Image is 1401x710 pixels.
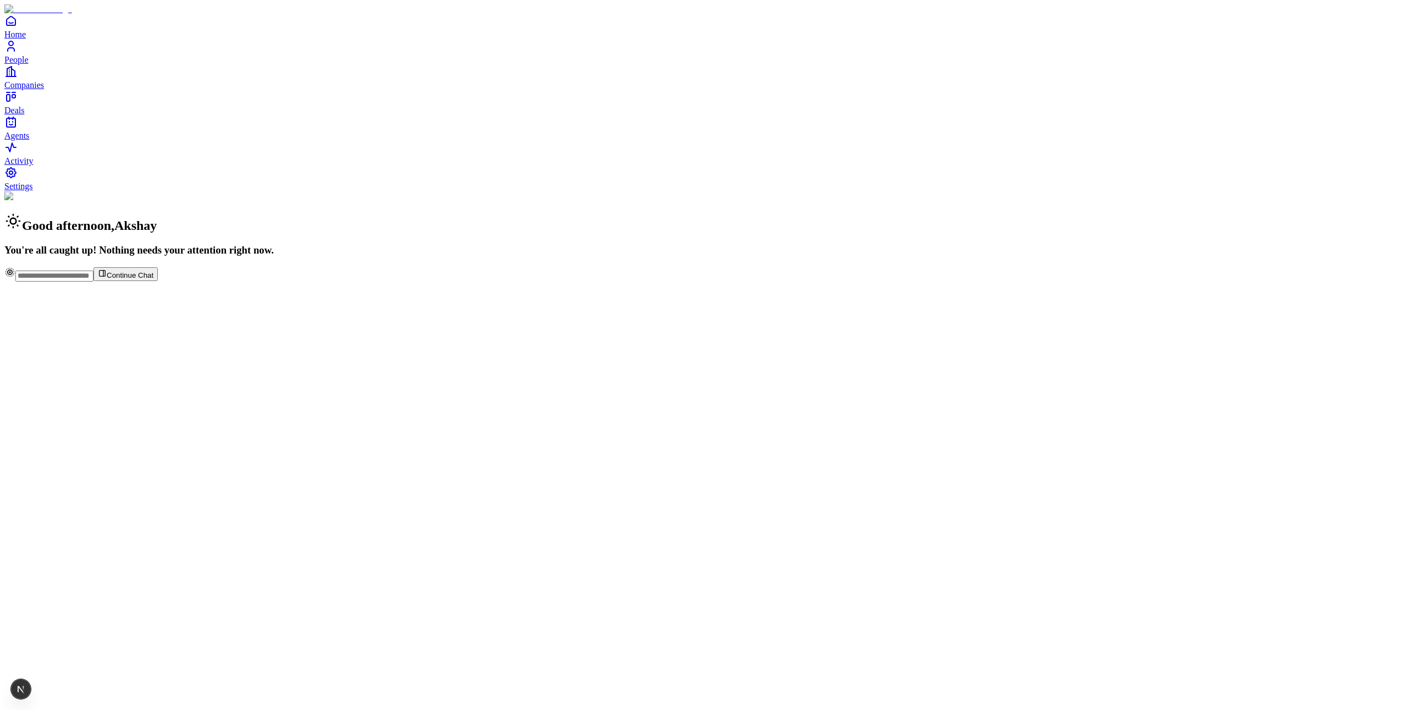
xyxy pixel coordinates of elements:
[4,40,1397,64] a: People
[4,267,1397,282] div: Continue Chat
[4,106,24,115] span: Deals
[4,4,72,14] img: Item Brain Logo
[4,90,1397,115] a: Deals
[4,191,56,201] img: Background
[4,141,1397,166] a: Activity
[4,244,1397,256] h3: You're all caught up! Nothing needs your attention right now.
[4,14,1397,39] a: Home
[4,115,1397,140] a: Agents
[4,166,1397,191] a: Settings
[4,181,33,191] span: Settings
[4,30,26,39] span: Home
[4,131,29,140] span: Agents
[4,55,29,64] span: People
[4,65,1397,90] a: Companies
[93,267,158,281] button: Continue Chat
[4,80,44,90] span: Companies
[4,212,1397,233] h2: Good afternoon , Akshay
[4,156,33,166] span: Activity
[107,271,153,279] span: Continue Chat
